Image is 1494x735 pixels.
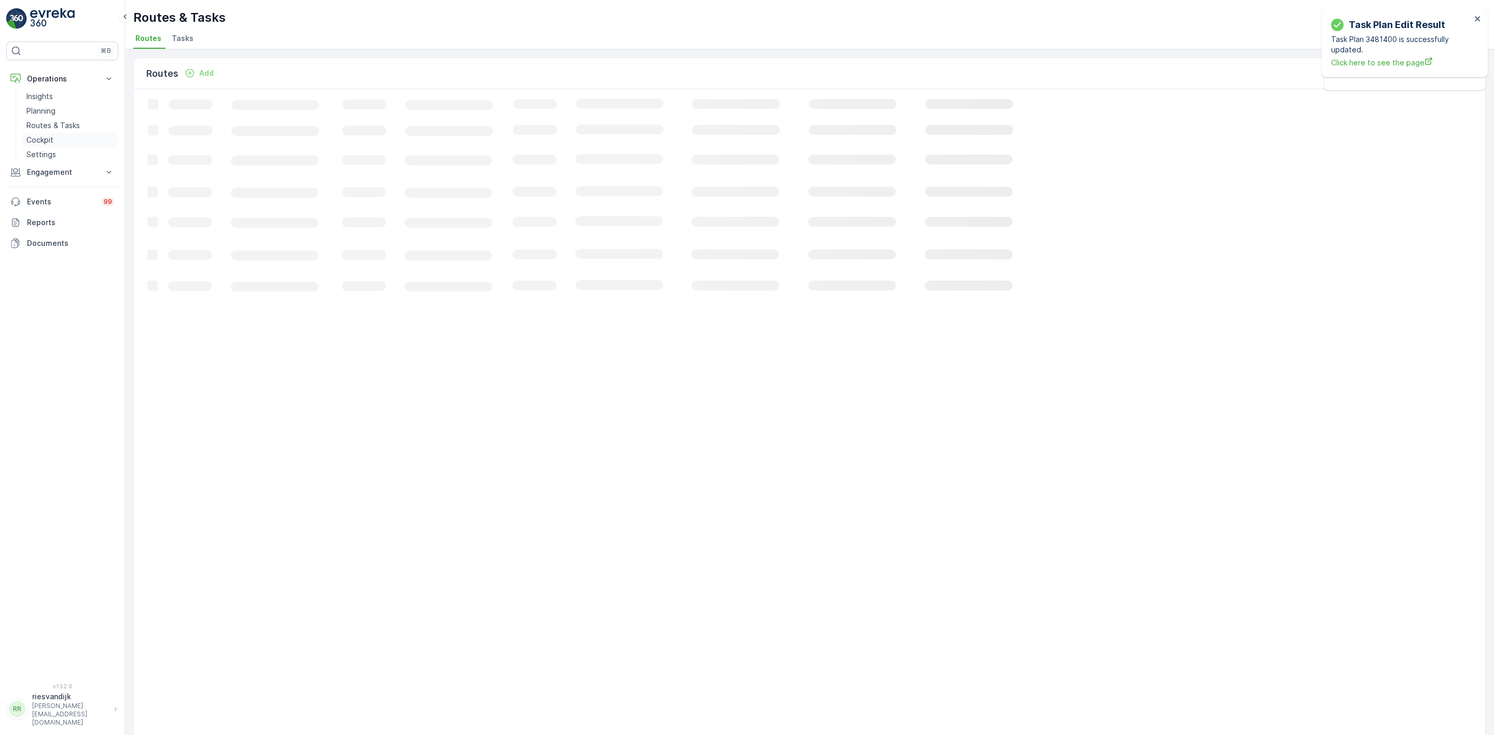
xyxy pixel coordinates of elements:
[22,118,118,133] a: Routes & Tasks
[22,89,118,104] a: Insights
[101,47,111,55] p: ⌘B
[1331,57,1471,68] a: Click here to see the page
[1474,15,1482,24] button: close
[6,68,118,89] button: Operations
[6,191,118,212] a: Events99
[146,66,178,81] p: Routes
[22,147,118,162] a: Settings
[6,233,118,254] a: Documents
[26,120,80,131] p: Routes & Tasks
[32,691,109,702] p: riesvandijk
[172,33,193,44] span: Tasks
[30,8,75,29] img: logo_light-DOdMpM7g.png
[1331,34,1471,55] p: Task Plan 3481400 is successfully updated.
[27,238,114,248] p: Documents
[27,217,114,228] p: Reports
[22,133,118,147] a: Cockpit
[26,135,53,145] p: Cockpit
[6,212,118,233] a: Reports
[27,167,98,177] p: Engagement
[32,702,109,727] p: [PERSON_NAME][EMAIL_ADDRESS][DOMAIN_NAME]
[27,74,98,84] p: Operations
[135,33,161,44] span: Routes
[6,162,118,183] button: Engagement
[27,197,95,207] p: Events
[181,67,218,79] button: Add
[22,104,118,118] a: Planning
[6,683,118,689] span: v 1.52.0
[6,8,27,29] img: logo
[133,9,226,26] p: Routes & Tasks
[26,91,53,102] p: Insights
[9,701,25,717] div: RR
[104,198,112,206] p: 99
[26,106,56,116] p: Planning
[6,691,118,727] button: RRriesvandijk[PERSON_NAME][EMAIL_ADDRESS][DOMAIN_NAME]
[1349,18,1445,32] p: Task Plan Edit Result
[26,149,56,160] p: Settings
[199,68,214,78] p: Add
